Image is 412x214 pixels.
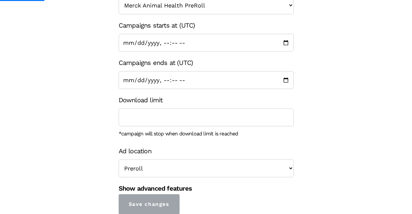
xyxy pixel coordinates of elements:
[119,145,151,157] label: Ad location
[119,94,163,106] label: Download limit
[119,57,193,69] label: Campaigns ends at (UTC)
[119,19,195,31] label: Campaigns starts at (UTC)
[119,129,294,139] div: *campaign will stop when download limit is reached
[119,184,192,192] a: Show advanced features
